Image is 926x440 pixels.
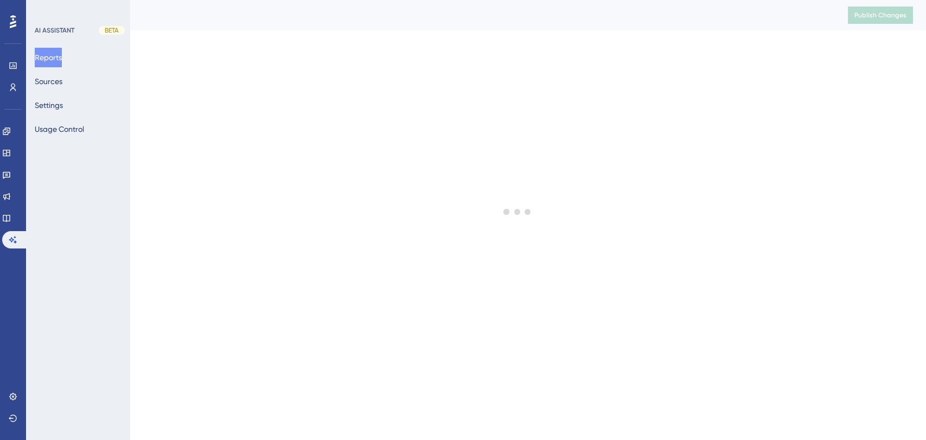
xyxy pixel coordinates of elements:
[35,48,62,67] button: Reports
[35,95,63,115] button: Settings
[35,26,74,35] div: AI ASSISTANT
[35,119,84,139] button: Usage Control
[35,72,62,91] button: Sources
[854,11,906,20] span: Publish Changes
[99,26,125,35] div: BETA
[848,7,913,24] button: Publish Changes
